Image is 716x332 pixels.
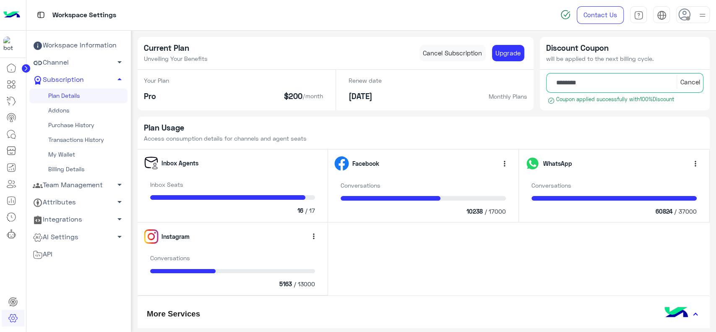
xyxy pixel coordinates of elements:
[525,156,540,171] img: whatsapp.svg
[29,228,128,246] a: AI Settings
[29,71,128,89] a: Subscription
[150,254,315,262] p: Conversations
[29,54,128,71] a: Channel
[679,207,697,216] span: 37000
[687,156,703,171] button: more_vert
[630,6,647,24] a: tab
[546,43,703,53] h5: Discount Coupon
[144,229,159,244] img: instagram.svg
[497,156,512,171] button: more_vert
[531,181,697,190] p: Conversations
[29,162,128,177] a: Billing Details
[115,180,125,190] span: arrow_drop_down
[489,92,527,104] span: Monthly Plans
[161,159,198,167] span: Inbox Agents
[33,249,52,260] span: API
[560,10,570,20] img: spinner
[352,159,379,168] span: Facebook
[341,181,506,190] p: Conversations
[309,206,315,215] span: 17
[115,197,125,207] span: arrow_drop_down
[546,55,654,62] span: will be applied to the next billing cycle.
[677,74,703,89] button: Cancel
[29,37,128,54] a: Workspace Information
[484,207,487,216] span: /
[697,10,708,21] img: profile
[150,180,315,189] p: Inbox Seats
[548,97,555,104] img: success
[115,214,125,224] span: arrow_drop_down
[419,45,486,62] a: Cancel Subscription
[29,246,128,263] a: API
[310,232,318,241] span: more_vert
[29,89,128,103] a: Plan Details
[29,194,128,211] a: Attributes
[284,91,302,101] h5: $200
[138,302,710,329] mat-expansion-panel-header: More Services
[279,280,292,288] span: 5163
[634,10,643,20] img: tab
[349,91,382,101] h5: [DATE]
[577,6,624,24] a: Contact Us
[500,159,509,168] span: more_vert
[492,45,524,62] a: Upgrade
[302,91,323,104] span: /month
[29,147,128,162] a: My Wallet
[546,96,703,106] small: Coupon applied successfully with 100% Discount
[144,55,208,62] span: Unveiling Your Benefits
[115,232,125,242] span: arrow_drop_down
[144,135,307,142] span: Access consumption details for channels and agent seats
[36,10,46,20] img: tab
[657,10,667,20] img: tab
[297,206,303,215] span: 16
[29,211,128,228] a: Integrations
[661,298,691,328] img: hulul-logo.png
[305,206,308,215] span: /
[466,207,483,216] span: 10238
[29,103,128,118] a: Addons
[29,118,128,133] a: Purchase History
[674,207,677,216] span: /
[334,156,349,171] img: facebook.svg
[115,57,125,67] span: arrow_drop_down
[52,10,116,21] p: Workspace Settings
[294,280,297,288] span: /
[691,159,699,168] span: more_vert
[29,177,128,194] a: Team Management
[161,232,190,241] span: Instagram
[3,6,20,24] img: Logo
[144,306,203,322] h5: More Services
[144,76,169,85] p: Your Plan
[349,76,382,85] p: Renew date
[543,159,572,168] span: WhatsApp
[29,133,128,147] a: Transactions History
[306,229,321,244] button: more_vert
[144,156,159,170] img: inboxseats.svg
[115,74,125,84] span: arrow_drop_up
[144,43,208,53] h5: Current Plan
[144,123,704,133] h5: Plan Usage
[144,91,169,101] h5: Pro
[655,207,672,216] span: 60824
[3,37,18,52] img: 1403182699927242
[298,280,315,288] span: 13000
[489,207,506,216] span: 17000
